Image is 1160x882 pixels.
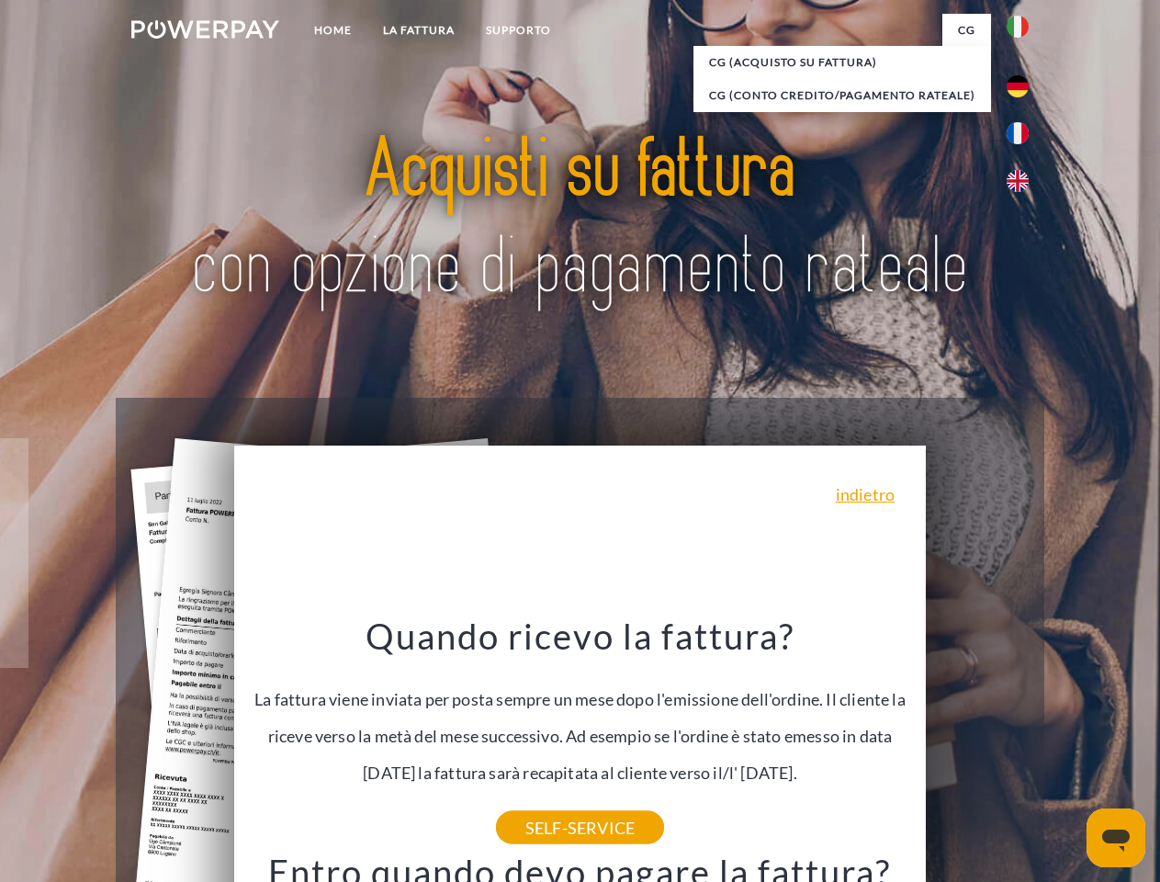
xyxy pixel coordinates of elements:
[175,88,985,352] img: title-powerpay_it.svg
[1087,808,1145,867] iframe: Pulsante per aprire la finestra di messaggistica
[1007,122,1029,144] img: fr
[942,14,991,47] a: CG
[496,811,664,844] a: SELF-SERVICE
[693,46,991,79] a: CG (Acquisto su fattura)
[245,614,916,658] h3: Quando ricevo la fattura?
[693,79,991,112] a: CG (Conto Credito/Pagamento rateale)
[1007,16,1029,38] img: it
[1007,170,1029,192] img: en
[1007,75,1029,97] img: de
[470,14,567,47] a: Supporto
[131,20,279,39] img: logo-powerpay-white.svg
[298,14,367,47] a: Home
[245,614,916,828] div: La fattura viene inviata per posta sempre un mese dopo l'emissione dell'ordine. Il cliente la ric...
[836,486,895,503] a: indietro
[367,14,470,47] a: LA FATTURA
